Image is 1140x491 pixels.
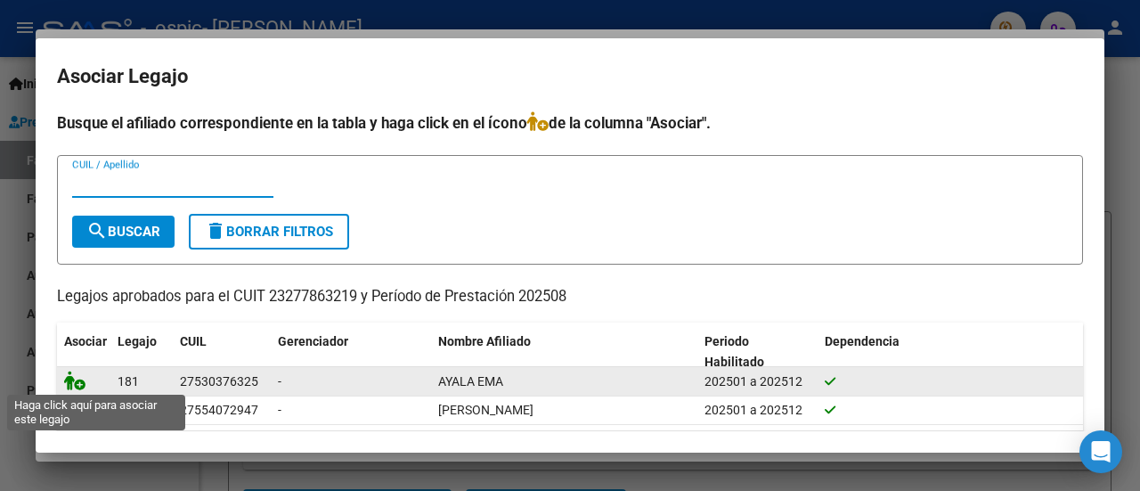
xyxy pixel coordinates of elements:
[118,374,139,389] span: 181
[704,400,810,421] div: 202501 a 202512
[697,323,818,381] datatable-header-cell: Periodo Habilitado
[57,286,1083,308] p: Legajos aprobados para el CUIT 23277863219 y Período de Prestación 202508
[271,323,431,381] datatable-header-cell: Gerenciador
[72,216,175,248] button: Buscar
[818,323,1084,381] datatable-header-cell: Dependencia
[278,403,281,417] span: -
[180,400,258,421] div: 27554072947
[64,334,107,348] span: Asociar
[110,323,173,381] datatable-header-cell: Legajo
[86,220,108,241] mat-icon: search
[189,214,349,250] button: Borrar Filtros
[205,220,226,241] mat-icon: delete
[704,334,764,369] span: Periodo Habilitado
[86,224,160,240] span: Buscar
[180,334,207,348] span: CUIL
[438,334,531,348] span: Nombre Afiliado
[704,372,810,392] div: 202501 a 202512
[438,374,503,389] span: AYALA EMA
[57,323,110,381] datatable-header-cell: Asociar
[173,323,271,381] datatable-header-cell: CUIL
[118,403,139,417] span: 114
[278,334,348,348] span: Gerenciador
[431,323,697,381] datatable-header-cell: Nombre Afiliado
[118,334,157,348] span: Legajo
[278,374,281,389] span: -
[438,403,533,417] span: BALDI BRIANA NANCI
[57,111,1083,135] h4: Busque el afiliado correspondiente en la tabla y haga click en el ícono de la columna "Asociar".
[180,372,258,392] div: 27530376325
[205,224,333,240] span: Borrar Filtros
[57,60,1083,94] h2: Asociar Legajo
[1079,430,1122,473] div: Open Intercom Messenger
[825,334,900,348] span: Dependencia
